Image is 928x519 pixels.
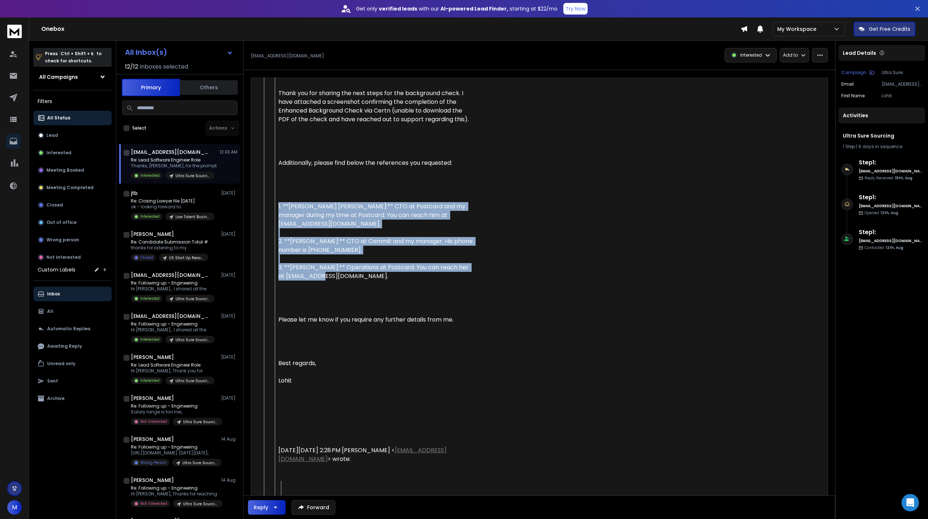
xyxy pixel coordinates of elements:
p: Campaign [841,70,866,75]
p: Re: Candidate Submission Total # [131,239,208,245]
p: Lead [46,132,58,138]
span: Ctrl + Shift + k [59,49,95,58]
button: Meeting Booked [33,163,112,177]
button: Reply [248,500,286,515]
button: M [7,500,22,515]
p: [DATE] [221,190,237,196]
h1: [EMAIL_ADDRESS][DOMAIN_NAME] [131,148,211,156]
p: Archive [47,396,65,401]
p: Interested [140,173,159,178]
button: Others [180,79,238,95]
h1: [PERSON_NAME] [131,395,174,402]
div: | [843,144,921,150]
div: Please let me know if you require any further details from me. [278,315,473,324]
p: Law Talent Business Development - Active Jobs [175,214,210,220]
button: Forward [291,500,335,515]
h6: Step 1 : [859,228,922,237]
img: logo [7,25,22,38]
h1: All Campaigns [39,73,78,81]
p: Meeting Booked [46,167,84,173]
p: Interested [140,378,159,383]
button: All Status [33,111,112,125]
p: 14 Aug [221,477,237,483]
p: Interested [140,337,159,342]
div: 2. **[PERSON_NAME]:** CTO at Commit and my manager. His phone number is [PHONE_NUMBER]. [278,237,473,254]
div: Activities [838,107,925,123]
p: Re: Following up – Engineering [131,403,218,409]
strong: AI-powered Lead Finder, [440,5,508,12]
button: Sent [33,374,112,388]
button: Automatic Replies [33,322,112,336]
button: Unread only [33,356,112,371]
div: Best regards, [278,359,473,368]
div: Additionally, please find below the references you requested: [278,159,473,167]
h3: Inboxes selected [140,62,188,71]
strong: verified leads [379,5,417,12]
div: Lohit [278,376,473,385]
a: [EMAIL_ADDRESS][DOMAIN_NAME] [278,446,447,463]
h1: [PERSON_NAME] [131,477,174,484]
span: 1 Step [843,143,855,150]
label: Select [132,125,146,131]
button: Not Interested [33,250,112,265]
p: Ultra Sure Sourcing [175,378,210,384]
h6: Step 1 : [859,193,922,202]
p: Unread only [47,361,75,367]
p: Not Interested [140,501,167,506]
p: Add to [783,52,798,58]
p: Wrong person [46,237,79,243]
p: Reply Received [865,175,912,181]
h1: [EMAIL_ADDRESS][DOMAIN_NAME] [131,271,211,279]
p: Press to check for shortcuts. [45,50,101,65]
h1: [PERSON_NAME] [131,436,174,443]
h3: Filters [33,96,112,106]
p: Get Free Credits [869,25,910,33]
button: Interested [33,146,112,160]
p: Wrong Person [140,460,166,465]
p: Re: Lead Software Engineer Role [131,362,215,368]
p: Re: Following up – Engineering [131,444,218,450]
p: [DATE] [221,313,237,319]
div: Reply [254,504,268,511]
button: Try Now [563,3,588,15]
p: Thanks, [PERSON_NAME], for the prompt [131,163,217,169]
p: Ultra Sure Sourcing [183,419,218,425]
p: Salary range is too low, [131,409,218,415]
p: Email [841,81,854,87]
h1: [EMAIL_ADDRESS][DOMAIN_NAME] [131,312,211,320]
h1: Onebox [41,25,741,33]
p: Not Interested [140,419,167,424]
p: Ultra Sure Sourcing [175,173,210,179]
p: Re: Closing Lawyer file [DATE] [131,198,215,204]
h1: [PERSON_NAME] [131,230,174,238]
p: Try Now [565,5,585,12]
h6: Step 1 : [859,158,922,167]
p: [EMAIL_ADDRESS][DOMAIN_NAME] [882,81,922,87]
button: Meeting Completed [33,180,112,195]
p: Not Interested [46,254,81,260]
p: My Workspace [777,25,819,33]
button: Out of office [33,215,112,230]
h6: [EMAIL_ADDRESS][DOMAIN_NAME] [859,203,922,209]
p: Closed [46,202,63,208]
p: Ultra Sure Sourcing [175,296,210,302]
p: 14 Aug [221,436,237,442]
p: Lohit [882,93,922,99]
p: [DATE] [221,354,237,360]
div: [DATE][DATE] 2:28 PM [PERSON_NAME] < > wrote: [278,446,473,472]
p: Closed [140,255,153,260]
button: Primary [122,79,180,96]
p: Hi [PERSON_NAME], I shared all the [131,286,215,292]
button: Closed [33,198,112,212]
p: US Start Up Reachout - Active Jobs [169,255,204,261]
h3: Custom Labels [38,266,75,273]
p: Contacted [865,245,903,250]
p: Lead Details [843,49,876,57]
div: 1. **[PERSON_NAME] [PERSON_NAME]:** CTO at Postcard and my manager during my time at Postcard. Yo... [278,202,473,228]
p: Re: Lead Software Engineer Role [131,157,217,163]
h1: All Inbox(s) [125,49,167,56]
button: All Inbox(s) [119,45,239,60]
